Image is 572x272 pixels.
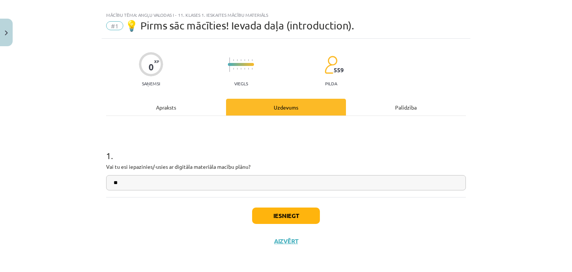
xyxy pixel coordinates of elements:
[125,19,354,32] span: 💡 Pirms sāc mācīties! Ievada daļa (introduction).
[226,99,346,116] div: Uzdevums
[139,81,163,86] p: Saņemsi
[248,68,249,70] img: icon-short-line-57e1e144782c952c97e751825c79c345078a6d821885a25fce030b3d8c18986b.svg
[252,208,320,224] button: Iesniegt
[244,68,245,70] img: icon-short-line-57e1e144782c952c97e751825c79c345078a6d821885a25fce030b3d8c18986b.svg
[334,67,344,73] span: 559
[244,59,245,61] img: icon-short-line-57e1e144782c952c97e751825c79c345078a6d821885a25fce030b3d8c18986b.svg
[233,59,234,61] img: icon-short-line-57e1e144782c952c97e751825c79c345078a6d821885a25fce030b3d8c18986b.svg
[106,99,226,116] div: Apraksts
[106,21,123,30] span: #1
[325,81,337,86] p: pilda
[237,59,238,61] img: icon-short-line-57e1e144782c952c97e751825c79c345078a6d821885a25fce030b3d8c18986b.svg
[234,81,248,86] p: Viegls
[5,31,8,35] img: icon-close-lesson-0947bae3869378f0d4975bcd49f059093ad1ed9edebbc8119c70593378902aed.svg
[237,68,238,70] img: icon-short-line-57e1e144782c952c97e751825c79c345078a6d821885a25fce030b3d8c18986b.svg
[106,137,466,161] h1: 1 .
[346,99,466,116] div: Palīdzība
[233,68,234,70] img: icon-short-line-57e1e144782c952c97e751825c79c345078a6d821885a25fce030b3d8c18986b.svg
[106,163,466,171] p: Vai tu esi iepazinies/-usies ar digitāla materiāla macību plānu?
[324,56,337,74] img: students-c634bb4e5e11cddfef0936a35e636f08e4e9abd3cc4e673bd6f9a4125e45ecb1.svg
[229,57,230,72] img: icon-long-line-d9ea69661e0d244f92f715978eff75569469978d946b2353a9bb055b3ed8787d.svg
[149,62,154,72] div: 0
[248,59,249,61] img: icon-short-line-57e1e144782c952c97e751825c79c345078a6d821885a25fce030b3d8c18986b.svg
[154,59,159,63] span: XP
[272,237,300,245] button: Aizvērt
[106,12,466,18] div: Mācību tēma: Angļu valodas i - 11. klases 1. ieskaites mācību materiāls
